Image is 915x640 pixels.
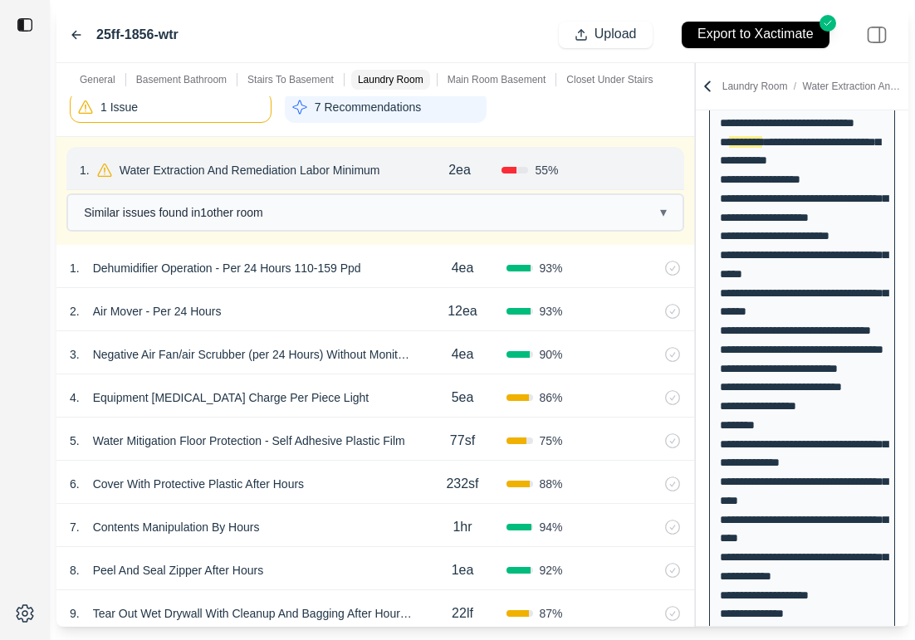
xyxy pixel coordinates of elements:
[448,301,477,321] p: 12ea
[70,432,80,449] p: 5 .
[540,605,563,622] span: 87 %
[540,519,563,535] span: 94 %
[17,17,33,33] img: toggle sidebar
[100,99,138,115] p: 1 Issue
[448,160,471,180] p: 2ea
[540,562,563,579] span: 92 %
[787,81,802,92] span: /
[86,602,419,625] p: Tear Out Wet Drywall With Cleanup And Bagging After Hours Cat 3 Contamination
[446,474,478,494] p: 232sf
[70,260,80,276] p: 1 .
[595,25,637,44] p: Upload
[70,303,80,320] p: 2 .
[70,562,80,579] p: 8 .
[86,386,376,409] p: Equipment [MEDICAL_DATA] Charge Per Piece Light
[70,389,80,406] p: 4 .
[86,515,267,539] p: Contents Manipulation By Hours
[540,346,563,363] span: 90 %
[315,99,421,115] p: 7 Recommendations
[660,203,667,222] span: ▾
[80,73,115,86] p: General
[540,476,563,492] span: 88 %
[452,603,473,623] p: 22lf
[452,560,474,580] p: 1ea
[86,429,412,452] p: Water Mitigation Floor Protection - Self Adhesive Plastic Film
[666,13,845,56] button: Export to Xactimate
[136,73,227,86] p: Basement Bathroom
[70,346,80,363] p: 3 .
[84,204,263,221] span: Similar issues found in 1 other room
[540,260,563,276] span: 93 %
[566,73,653,86] p: Closet Under Stairs
[540,389,563,406] span: 86 %
[697,25,814,44] p: Export to Xactimate
[450,431,475,451] p: 77sf
[859,17,895,53] img: right-panel.svg
[452,388,474,408] p: 5ea
[113,159,387,182] p: Water Extraction And Remediation Labor Minimum
[70,605,80,622] p: 9 .
[559,22,653,48] button: Upload
[86,343,419,366] p: Negative Air Fan/air Scrubber (per 24 Hours) Without Monitoring
[535,162,558,178] span: 55 %
[682,22,829,48] button: Export to Xactimate
[448,73,546,86] p: Main Room Basement
[358,73,423,86] p: Laundry Room
[86,256,368,280] p: Dehumidifier Operation - Per 24 Hours 110-159 Ppd
[86,300,228,323] p: Air Mover - Per 24 Hours
[540,432,563,449] span: 75 %
[96,25,179,45] label: 25ff-1856-wtr
[68,195,683,230] button: Similar issues found in1other room▾
[86,472,311,496] p: Cover With Protective Plastic After Hours
[452,344,474,364] p: 4ea
[70,476,80,492] p: 6 .
[453,517,472,537] p: 1hr
[540,303,563,320] span: 93 %
[452,258,474,278] p: 4ea
[80,162,90,178] p: 1 .
[722,80,905,93] p: Laundry Room
[70,519,80,535] p: 7 .
[247,73,334,86] p: Stairs To Basement
[86,559,270,582] p: Peel And Seal Zipper After Hours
